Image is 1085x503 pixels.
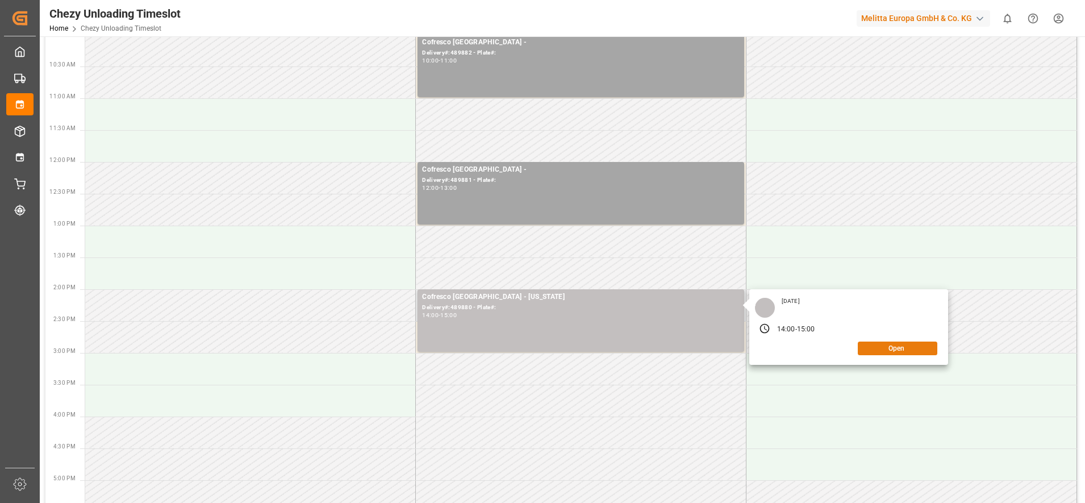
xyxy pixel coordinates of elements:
[422,58,439,63] div: 10:00
[53,411,76,418] span: 4:00 PM
[49,61,76,68] span: 10:30 AM
[439,313,440,318] div: -
[1020,6,1046,31] button: Help Center
[53,221,76,227] span: 1:00 PM
[422,164,740,176] div: Cofresco [GEOGRAPHIC_DATA] -
[49,157,76,163] span: 12:00 PM
[49,189,76,195] span: 12:30 PM
[422,303,740,313] div: Delivery#:489880 - Plate#:
[995,6,1020,31] button: show 0 new notifications
[53,252,76,259] span: 1:30 PM
[422,185,439,190] div: 12:00
[49,125,76,131] span: 11:30 AM
[49,5,181,22] div: Chezy Unloading Timeslot
[778,297,804,305] div: [DATE]
[422,176,740,185] div: Delivery#:489881 - Plate#:
[422,313,439,318] div: 14:00
[439,185,440,190] div: -
[795,325,797,335] div: -
[53,284,76,290] span: 2:00 PM
[53,475,76,481] span: 5:00 PM
[53,348,76,354] span: 3:00 PM
[49,93,76,99] span: 11:00 AM
[49,24,68,32] a: Home
[422,37,740,48] div: Cofresco [GEOGRAPHIC_DATA] -
[53,443,76,450] span: 4:30 PM
[53,380,76,386] span: 3:30 PM
[53,316,76,322] span: 2:30 PM
[422,48,740,58] div: Delivery#:489882 - Plate#:
[422,292,740,303] div: Cofresco [GEOGRAPHIC_DATA] - [US_STATE]
[797,325,815,335] div: 15:00
[440,313,457,318] div: 15:00
[439,58,440,63] div: -
[858,342,937,355] button: Open
[440,185,457,190] div: 13:00
[857,10,990,27] div: Melitta Europa GmbH & Co. KG
[440,58,457,63] div: 11:00
[777,325,795,335] div: 14:00
[857,7,995,29] button: Melitta Europa GmbH & Co. KG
